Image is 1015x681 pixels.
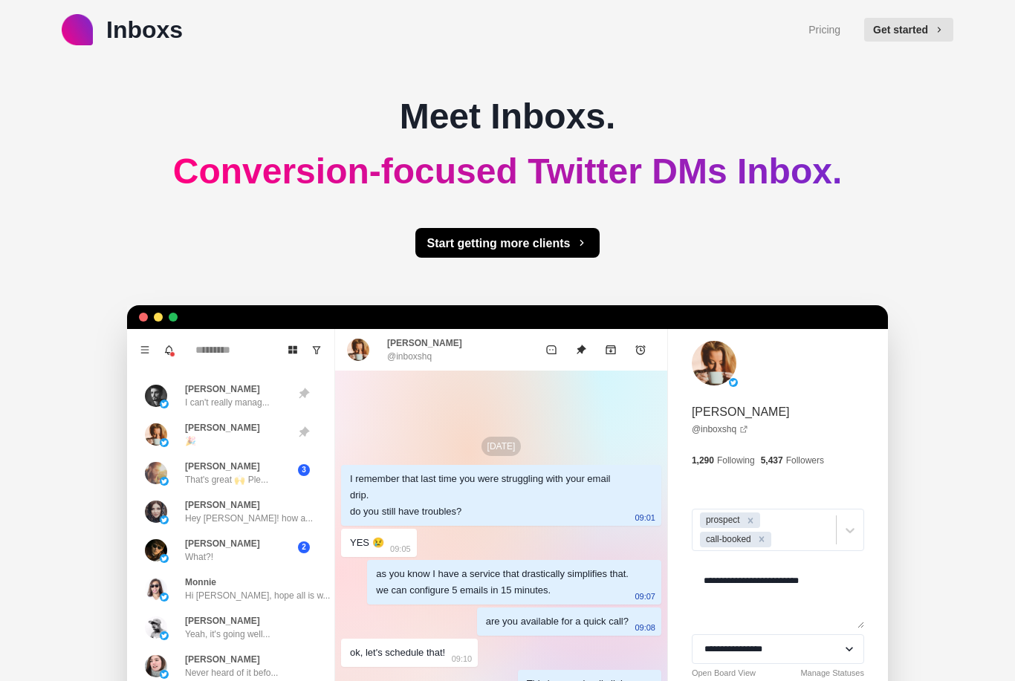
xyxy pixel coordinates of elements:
p: 1,290 [692,454,714,467]
img: picture [160,593,169,602]
p: What?! [185,550,213,564]
p: 09:10 [452,651,473,667]
div: Remove call-booked [753,532,770,547]
h2: Meet Inboxs. [400,95,616,138]
p: I can't really manag... [185,396,270,409]
p: 5,437 [761,454,783,467]
p: [PERSON_NAME] [692,403,790,421]
img: logo [62,14,93,45]
button: Board View [281,338,305,362]
img: picture [160,631,169,640]
img: picture [145,616,167,639]
button: Menu [133,338,157,362]
div: ok, let's schedule that! [350,645,445,661]
div: I remember that last time you were struggling with your email drip. do you still have troubles? [350,471,629,520]
div: prospect [701,512,742,528]
button: Mark as unread [536,335,566,365]
a: Manage Statuses [800,667,864,680]
button: Show unread conversations [305,338,328,362]
p: Hey [PERSON_NAME]! how a... [185,512,313,525]
p: [PERSON_NAME] [185,460,260,473]
p: [DATE] [481,437,522,456]
p: 09:01 [635,509,655,526]
button: Get started [864,18,953,42]
p: 09:05 [390,541,411,557]
img: picture [145,462,167,484]
img: picture [160,477,169,486]
p: 09:08 [635,619,655,636]
a: Pricing [808,22,840,38]
p: Followers [786,454,824,467]
div: call-booked [701,532,753,547]
p: [PERSON_NAME] [185,382,260,396]
p: Monnie [185,576,216,589]
p: That's great 🙌 Ple... [185,473,268,486]
p: 🎉 [185,434,196,448]
img: picture [160,670,169,679]
img: picture [692,341,736,385]
button: Unpin [566,335,596,365]
a: Open Board View [692,667,756,680]
p: Yeah, it's going well... [185,628,270,641]
span: 2 [298,541,310,553]
div: as you know I have a service that drastically simplifies that. we can configure 5 emails in 15 mi... [376,566,629,599]
div: Remove prospect [742,512,759,528]
img: picture [145,539,167,561]
button: Start getting more clients [415,228,600,258]
button: Archive [596,335,626,365]
button: Add reminder [626,335,655,365]
img: picture [145,655,167,677]
button: Notifications [157,338,181,362]
img: picture [145,385,167,407]
img: picture [145,578,167,600]
p: Never heard of it befo... [185,666,278,680]
p: [PERSON_NAME] [185,653,260,666]
img: picture [160,554,169,563]
img: picture [347,339,369,361]
img: picture [160,400,169,408]
p: Hi [PERSON_NAME], hope all is w... [185,589,330,602]
p: Inboxs [106,12,183,48]
img: picture [729,378,738,387]
a: @inboxshq [692,423,748,436]
img: picture [160,438,169,447]
span: 3 [298,464,310,476]
a: logoInboxs [62,12,183,48]
img: picture [160,515,169,524]
p: [PERSON_NAME] [185,498,260,512]
p: 09:07 [635,588,655,605]
p: Following [717,454,755,467]
p: [PERSON_NAME] [387,336,462,350]
p: [PERSON_NAME] [185,614,260,628]
h2: Conversion-focused Twitter DMs Inbox. [173,150,843,193]
p: @inboxshq [387,350,432,363]
div: YES 😢 [350,535,384,551]
p: [PERSON_NAME] [185,537,260,550]
p: [PERSON_NAME] [185,421,260,434]
img: picture [145,423,167,446]
div: are you available for a quick call? [486,613,629,630]
img: picture [145,501,167,523]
